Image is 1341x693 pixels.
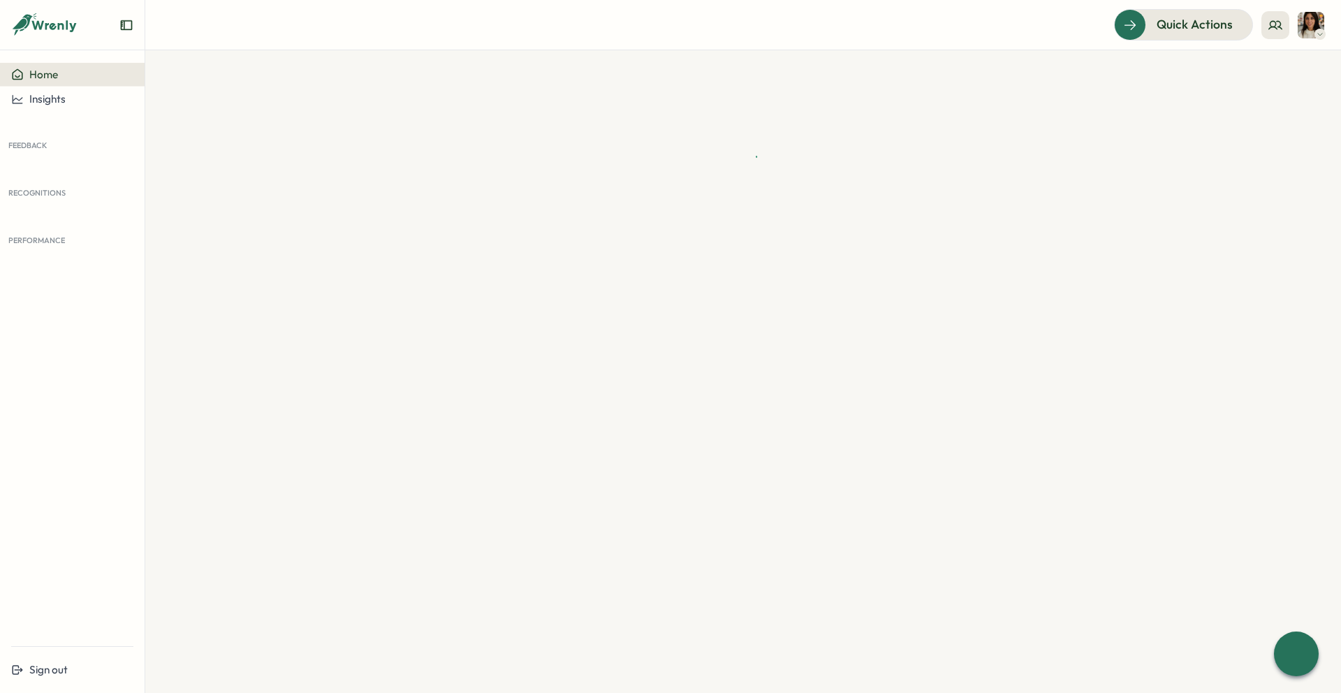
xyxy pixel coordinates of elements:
[1157,15,1233,34] span: Quick Actions
[29,68,58,81] span: Home
[119,18,133,32] button: Expand sidebar
[1298,12,1324,38] img: Maria Khoury
[29,92,66,105] span: Insights
[1114,9,1253,40] button: Quick Actions
[29,663,68,676] span: Sign out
